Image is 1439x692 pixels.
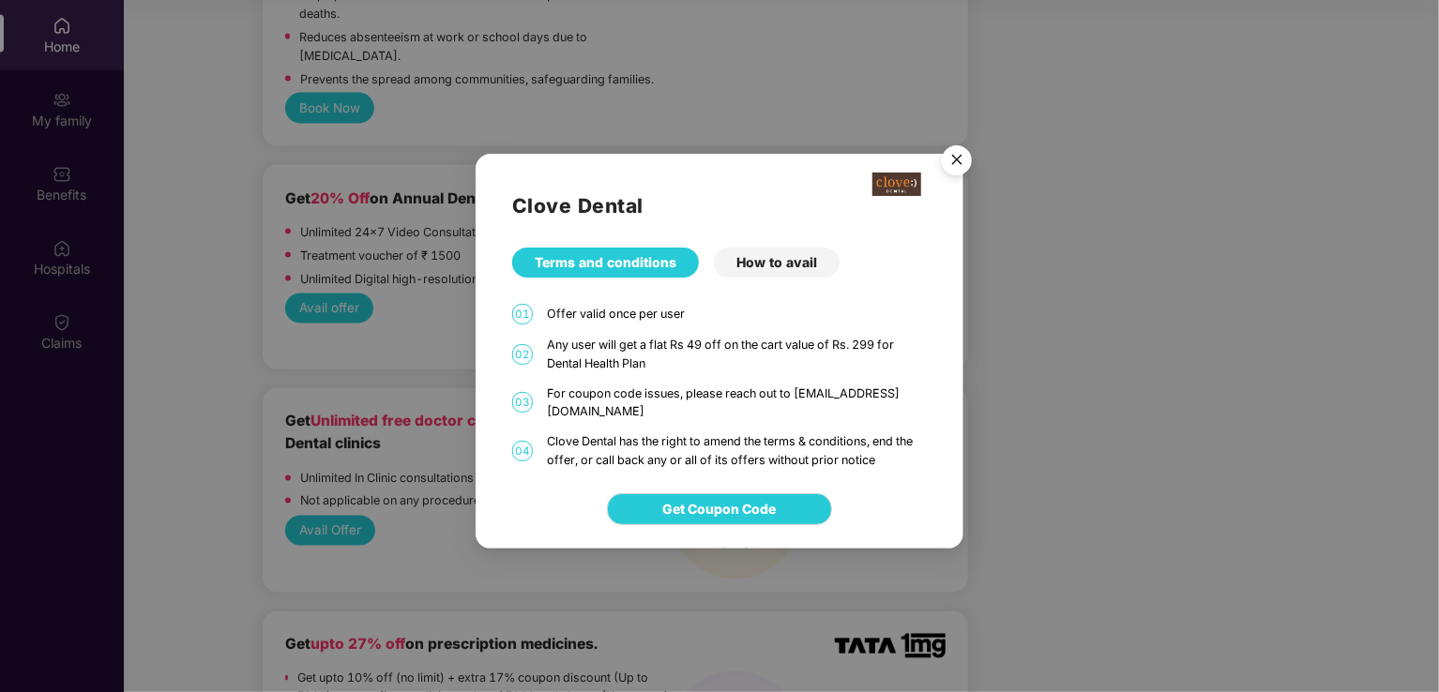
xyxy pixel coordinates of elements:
button: Close [931,136,981,187]
img: svg+xml;base64,PHN2ZyB4bWxucz0iaHR0cDovL3d3dy53My5vcmcvMjAwMC9zdmciIHdpZHRoPSI1NiIgaGVpZ2h0PSI1Ni... [931,136,983,188]
h2: Clove Dental [512,190,927,221]
div: For coupon code issues, please reach out to [EMAIL_ADDRESS][DOMAIN_NAME] [547,384,927,421]
div: Terms and conditions [512,248,699,278]
span: 01 [512,304,533,324]
span: 02 [512,343,533,364]
img: clove-dental%20png.png [872,173,921,196]
div: Offer valid once per user [547,305,927,323]
div: Any user will get a flat Rs 49 off on the cart value of Rs. 299 for Dental Health Plan [547,336,927,373]
span: 03 [512,392,533,413]
span: 04 [512,441,533,461]
button: Get Coupon Code [607,492,832,524]
div: Clove Dental has the right to amend the terms & conditions, end the offer, or call back any or al... [547,432,927,470]
span: Get Coupon Code [663,498,777,519]
div: How to avail [714,248,840,278]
